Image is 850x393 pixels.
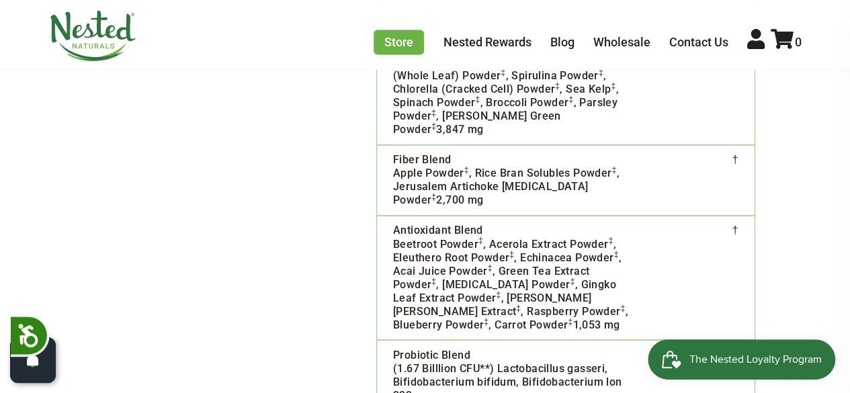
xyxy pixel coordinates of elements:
sup: ‡ [431,276,436,286]
sup: ‡ [478,236,483,245]
sup: ‡ [516,303,521,312]
sup: ‡ [555,81,560,91]
sup: ‡ [475,95,480,104]
td: Antioxidant Blend Beetroot Powder , Acerola Extract Powder , Eleuthero Root Powder , Echinacea Po... [377,215,646,339]
button: Open [10,337,56,383]
iframe: Button to open loyalty program pop-up [648,339,837,380]
a: Contact Us [669,35,728,49]
sup: ‡ [509,249,514,259]
sup: ‡ [431,192,436,202]
sup: ‡ [484,316,488,326]
td: Fiber Blend Apple Powder , Rice Bran Solubles Powder , Jerusalem Artichoke [MEDICAL_DATA] Powder ... [377,144,646,215]
a: 0 [771,35,802,49]
td: Alkalizing Blend Barley Grass (Whole Leaf) Powder , Alfalfa Grass (Whole Leaf) Powder , Wheatgras... [377,20,646,144]
td: † [646,144,755,215]
sup: ‡ [570,276,575,286]
sup: ‡ [431,108,436,118]
td: † [646,20,755,144]
sup: ‡ [464,165,469,175]
a: Wholesale [593,35,650,49]
sup: ‡ [599,68,603,77]
sup: ‡ [611,165,616,175]
sup: ‡ [431,122,436,131]
span: 0 [795,35,802,49]
sup: ‡ [568,316,572,326]
sup: ‡ [611,81,615,91]
td: † [646,215,755,339]
sup: ‡ [613,249,618,259]
a: Store [374,30,424,54]
a: Nested Rewards [443,35,532,49]
sup: ‡ [496,290,501,299]
sup: ‡ [620,303,625,312]
sup: ‡ [501,68,505,77]
sup: ‡ [568,95,573,104]
sup: ‡ [608,236,613,245]
a: Blog [550,35,575,49]
img: Nested Naturals [49,10,136,61]
sup: ‡ [488,263,493,272]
